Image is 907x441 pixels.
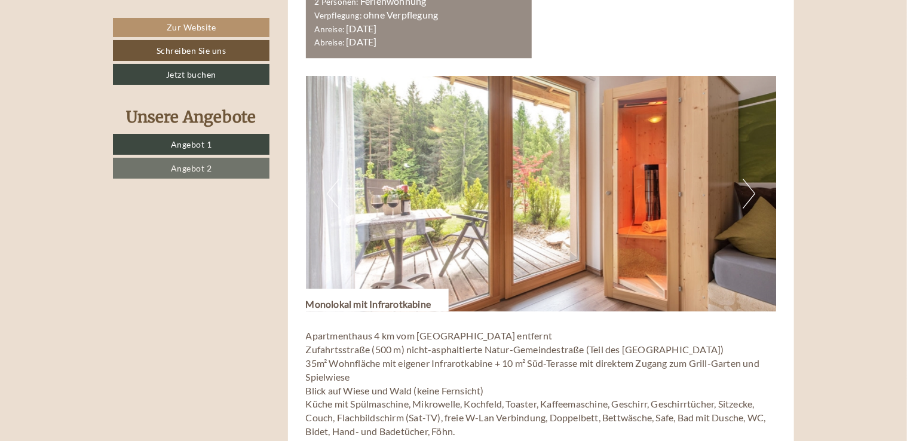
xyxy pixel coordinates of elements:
span: Angebot 1 [171,139,212,149]
div: Freitag [209,10,262,30]
small: Abreise: [315,38,345,47]
span: Angebot 2 [171,163,212,173]
img: image [306,76,777,311]
button: Next [743,179,755,209]
b: ohne Verpflegung [363,9,438,20]
div: Guten Tag, wie können wir Ihnen helfen? [10,33,194,69]
div: Monolokal mit Infrarotkabine [306,289,449,311]
button: Senden [405,315,471,336]
a: Schreiben Sie uns [113,40,269,61]
b: [DATE] [346,23,376,34]
div: Apartments Fuchsmaurer [19,35,188,45]
small: Anreise: [315,24,345,34]
a: Jetzt buchen [113,64,269,85]
small: 18:26 [19,59,188,67]
a: Zur Website [113,18,269,37]
button: Previous [327,179,339,209]
div: Unsere Angebote [113,106,269,128]
p: Apartmenthaus 4 km vom [GEOGRAPHIC_DATA] entfernt Zufahrtsstraße (500 m) nicht-asphaltierte Natur... [306,329,777,439]
b: [DATE] [346,36,376,47]
small: Verpflegung: [315,11,361,20]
